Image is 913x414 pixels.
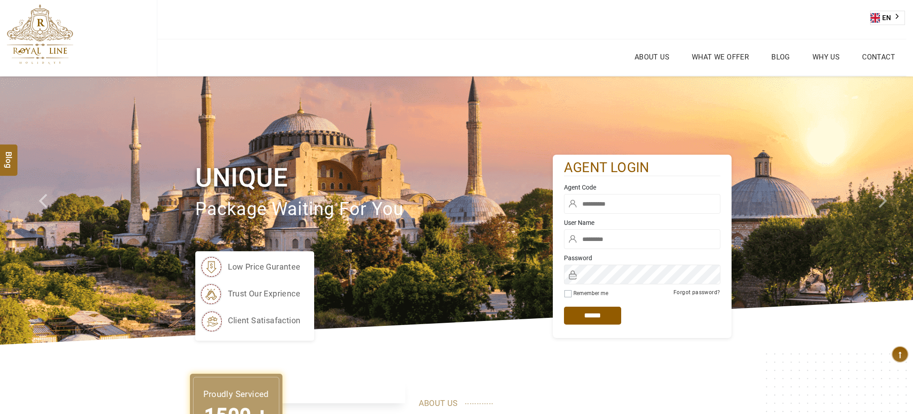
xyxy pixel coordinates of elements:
[564,253,720,262] label: Password
[870,11,905,25] aside: Language selected: English
[195,194,553,224] p: package waiting for you
[27,76,73,345] a: Check next prev
[573,290,608,296] label: Remember me
[564,218,720,227] label: User Name
[867,76,913,345] a: Check next image
[632,51,672,63] a: About Us
[564,183,720,192] label: Agent Code
[673,289,720,296] a: Forgot password?
[465,395,494,408] span: ............
[871,11,905,25] a: EN
[200,309,301,332] li: client satisafaction
[3,152,15,159] span: Blog
[769,51,792,63] a: Blog
[564,159,720,177] h2: agent login
[200,283,301,305] li: trust our exprience
[810,51,842,63] a: Why Us
[200,256,301,278] li: low price gurantee
[419,397,718,410] p: ABOUT US
[860,51,897,63] a: Contact
[195,161,553,194] h1: Unique
[690,51,751,63] a: What we Offer
[870,11,905,25] div: Language
[7,4,73,64] img: The Royal Line Holidays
